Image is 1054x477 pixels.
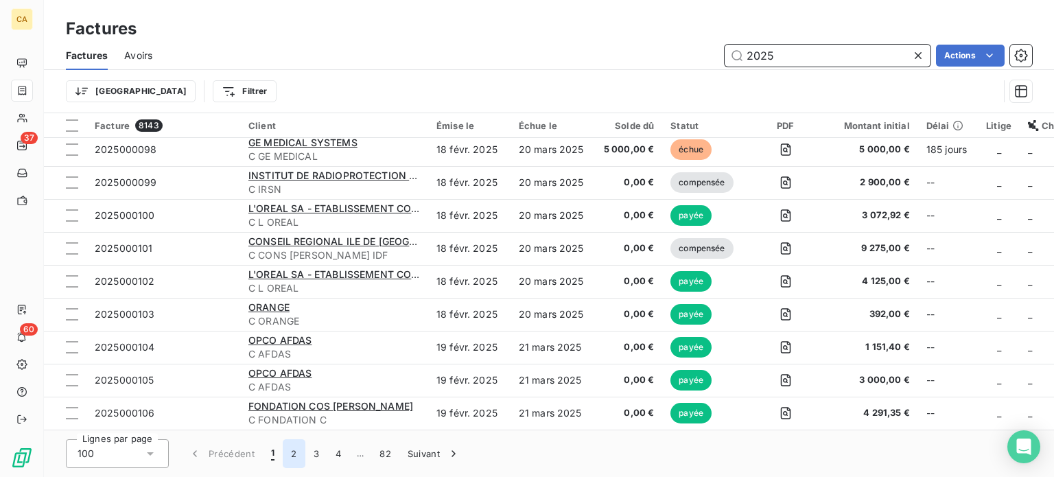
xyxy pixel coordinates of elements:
[248,314,420,328] span: C ORANGE
[828,209,910,222] span: 3 072,92 €
[670,271,712,292] span: payée
[828,406,910,420] span: 4 291,35 €
[997,275,1001,287] span: _
[511,298,592,331] td: 20 mars 2025
[248,367,312,379] span: OPCO AFDAS
[11,8,33,30] div: CA
[11,447,33,469] img: Logo LeanPay
[248,216,420,229] span: C L OREAL
[271,447,274,461] span: 1
[670,403,712,423] span: payée
[600,120,655,131] div: Solde dû
[95,120,130,131] span: Facture
[95,275,155,287] span: 2025000102
[1028,176,1032,188] span: _
[248,248,420,262] span: C CONS [PERSON_NAME] IDF
[511,232,592,265] td: 20 mars 2025
[248,150,420,163] span: C GE MEDICAL
[600,242,655,255] span: 0,00 €
[997,407,1001,419] span: _
[95,374,154,386] span: 2025000105
[248,137,358,148] span: GE MEDICAL SYSTEMS
[511,133,592,166] td: 20 mars 2025
[1028,143,1032,155] span: _
[828,373,910,387] span: 3 000,00 €
[428,166,511,199] td: 18 févr. 2025
[918,331,978,364] td: --
[511,364,592,397] td: 21 mars 2025
[997,308,1001,320] span: _
[600,406,655,420] span: 0,00 €
[600,373,655,387] span: 0,00 €
[918,397,978,430] td: --
[926,120,970,131] div: Délai
[428,298,511,331] td: 18 févr. 2025
[248,235,478,247] span: CONSEIL REGIONAL ILE DE [GEOGRAPHIC_DATA]
[600,275,655,288] span: 0,00 €
[213,80,276,102] button: Filtrer
[66,49,108,62] span: Factures
[918,298,978,331] td: --
[428,364,511,397] td: 19 févr. 2025
[600,209,655,222] span: 0,00 €
[95,341,155,353] span: 2025000104
[986,120,1011,131] div: Litige
[428,232,511,265] td: 18 févr. 2025
[248,347,420,361] span: C AFDAS
[725,45,930,67] input: Rechercher
[918,364,978,397] td: --
[511,397,592,430] td: 21 mars 2025
[828,143,910,156] span: 5 000,00 €
[248,380,420,394] span: C AFDAS
[918,265,978,298] td: --
[1028,407,1032,419] span: _
[263,439,283,468] button: 1
[305,439,327,468] button: 3
[670,172,733,193] span: compensée
[600,143,655,156] span: 5 000,00 €
[11,135,32,156] a: 37
[248,413,420,427] span: C FONDATION C
[828,120,910,131] div: Montant initial
[428,199,511,232] td: 18 févr. 2025
[428,265,511,298] td: 18 févr. 2025
[600,307,655,321] span: 0,00 €
[248,120,420,131] div: Client
[135,119,163,132] span: 8143
[124,49,152,62] span: Avoirs
[95,176,157,188] span: 2025000099
[248,268,456,280] span: L'OREAL SA - ETABLISSEMENT CORPORATE
[1028,341,1032,353] span: _
[828,307,910,321] span: 392,00 €
[670,205,712,226] span: payée
[95,209,155,221] span: 2025000100
[248,183,420,196] span: C IRSN
[248,281,420,295] span: C L OREAL
[918,199,978,232] td: --
[997,176,1001,188] span: _
[428,133,511,166] td: 18 févr. 2025
[600,176,655,189] span: 0,00 €
[283,439,305,468] button: 2
[66,80,196,102] button: [GEOGRAPHIC_DATA]
[428,331,511,364] td: 19 févr. 2025
[66,16,137,41] h3: Factures
[997,341,1001,353] span: _
[371,439,399,468] button: 82
[828,340,910,354] span: 1 151,40 €
[349,443,371,465] span: …
[21,132,38,144] span: 37
[248,202,456,214] span: L'OREAL SA - ETABLISSEMENT CORPORATE
[828,242,910,255] span: 9 275,00 €
[95,242,153,254] span: 2025000101
[997,374,1001,386] span: _
[760,120,810,131] div: PDF
[670,238,733,259] span: compensée
[511,265,592,298] td: 20 mars 2025
[180,439,263,468] button: Précédent
[399,439,469,468] button: Suivant
[918,166,978,199] td: --
[248,400,413,412] span: FONDATION COS [PERSON_NAME]
[327,439,349,468] button: 4
[997,209,1001,221] span: _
